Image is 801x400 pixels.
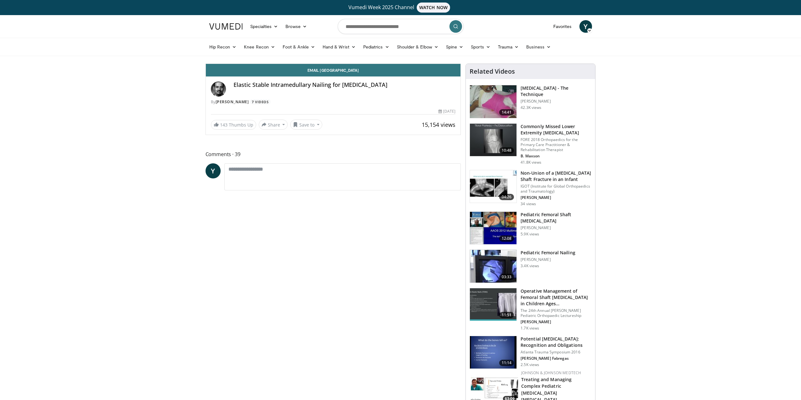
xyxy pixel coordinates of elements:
[499,312,514,318] span: 11:51
[470,85,516,118] img: 316645_0003_1.png.150x105_q85_crop-smart_upscale.jpg
[206,41,240,53] a: Hip Recon
[522,41,555,53] a: Business
[521,350,591,355] p: Atlanta Trauma Symposium 2016
[438,109,455,114] div: [DATE]
[417,3,450,13] span: WATCH NOW
[521,356,591,361] p: [PERSON_NAME] Fabregas
[521,201,536,206] p: 34 views
[206,64,461,76] a: Email [GEOGRAPHIC_DATA]
[470,336,591,369] a: 11:14 Potential [MEDICAL_DATA]: Recognition and Obligations Atlanta Trauma Symposium 2016 [PERSON...
[521,263,539,268] p: 3.4K views
[211,99,456,105] div: By
[521,195,591,200] p: [PERSON_NAME]
[521,170,591,183] h3: Non-Union of a [MEDICAL_DATA] Shaft Fracture in an Infant
[521,154,591,159] p: B. Maxson
[521,211,591,224] h3: Pediatric Femoral Shaft [MEDICAL_DATA]
[521,362,539,367] p: 2.5K views
[521,137,591,152] p: FORE 2018 Orthopaedics for the Primary Care Practitioner & Rehabilitation Therapist
[521,105,541,110] p: 42.3K views
[250,99,271,104] a: 7 Videos
[499,194,514,200] span: 04:26
[470,212,516,245] img: 117324bd-b99b-42ee-a454-430a886ecb7a.150x105_q85_crop-smart_upscale.jpg
[211,82,226,97] img: Avatar
[521,288,591,307] h3: Operative Management of Femoral Shaft [MEDICAL_DATA] in Children Ages [DEMOGRAPHIC_DATA] t…
[234,82,456,88] h4: Elastic Stable Intramedullary Nailing for [MEDICAL_DATA]
[521,336,591,348] h3: Potential [MEDICAL_DATA]: Recognition and Obligations
[499,235,514,242] span: 12:08
[550,20,576,33] a: Favorites
[470,85,591,118] a: 14:41 [MEDICAL_DATA] - The Technique [PERSON_NAME] 42.3K views
[499,147,514,154] span: 10:48
[209,23,243,30] img: VuMedi Logo
[470,170,591,206] a: 04:26 Non-Union of a [MEDICAL_DATA] Shaft Fracture in an Infant IGOT (Institute for Global Orthop...
[470,124,516,156] img: 4aa379b6-386c-4fb5-93ee-de5617843a87.150x105_q85_crop-smart_upscale.jpg
[494,41,523,53] a: Trauma
[521,85,591,98] h3: [MEDICAL_DATA] - The Technique
[521,99,591,104] p: [PERSON_NAME]
[521,308,591,318] p: The 24th Annual [PERSON_NAME] Pediatric Orthopaedic Lectureship
[206,150,461,158] span: Comments 39
[216,99,249,104] a: [PERSON_NAME]
[210,3,591,13] a: Vumedi Week 2025 ChannelWATCH NOW
[521,257,575,262] p: [PERSON_NAME]
[470,288,516,321] img: e0c673e9-69eb-4595-a720-eb20ff10bd1d.150x105_q85_crop-smart_upscale.jpg
[521,225,591,230] p: [PERSON_NAME]
[442,41,467,53] a: Spine
[521,319,591,324] p: [PERSON_NAME]
[211,120,256,130] a: 143 Thumbs Up
[499,360,514,366] span: 11:14
[393,41,442,53] a: Shoulder & Elbow
[470,336,516,369] img: c4fbbb03-9090-4a29-8647-3ff1e1cd9d41.150x105_q85_crop-smart_upscale.jpg
[467,41,494,53] a: Sports
[246,20,282,33] a: Specialties
[521,250,575,256] h3: Pediatric Femoral Nailing
[470,170,516,203] img: a6baae5e-88f5-4884-b6c1-d3b25e0215f0.150x105_q85_crop-smart_upscale.jpg
[521,326,539,331] p: 1.7K views
[290,120,322,130] button: Save to
[521,370,581,375] a: Johnson & Johnson MedTech
[282,20,311,33] a: Browse
[521,123,591,136] h3: Commonly Missed Lower Extremity [MEDICAL_DATA]
[470,288,591,331] a: 11:51 Operative Management of Femoral Shaft [MEDICAL_DATA] in Children Ages [DEMOGRAPHIC_DATA] t…...
[521,232,539,237] p: 5.9K views
[499,109,514,115] span: 14:41
[319,41,359,53] a: Hand & Wrist
[579,20,592,33] a: Y
[470,211,591,245] a: 12:08 Pediatric Femoral Shaft [MEDICAL_DATA] [PERSON_NAME] 5.9K views
[220,122,228,128] span: 143
[338,19,464,34] input: Search topics, interventions
[470,250,591,283] a: 03:33 Pediatric Femoral Nailing [PERSON_NAME] 3.4K views
[470,68,515,75] h4: Related Videos
[259,120,288,130] button: Share
[521,160,541,165] p: 41.8K views
[521,184,591,194] p: IGOT (Institute for Global Orthopaedics and Traumatology)
[206,163,221,178] a: Y
[422,121,455,128] span: 15,154 views
[470,250,516,283] img: 307278_0000_1.png.150x105_q85_crop-smart_upscale.jpg
[279,41,319,53] a: Foot & Ankle
[470,123,591,165] a: 10:48 Commonly Missed Lower Extremity [MEDICAL_DATA] FORE 2018 Orthopaedics for the Primary Care ...
[359,41,393,53] a: Pediatrics
[499,274,514,280] span: 03:33
[240,41,279,53] a: Knee Recon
